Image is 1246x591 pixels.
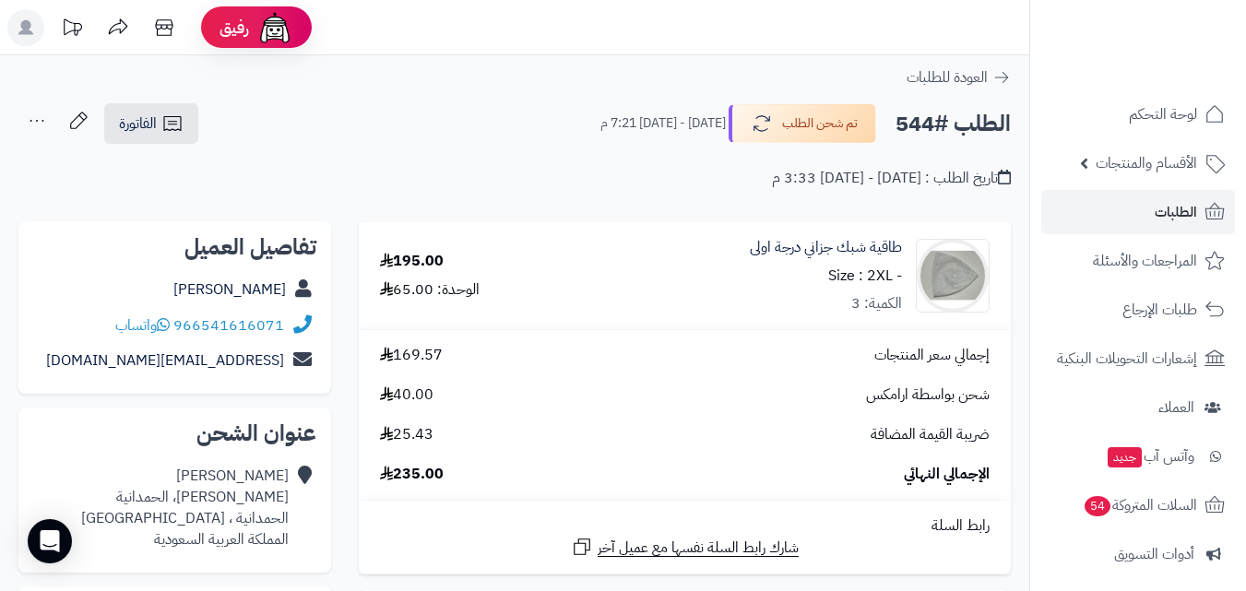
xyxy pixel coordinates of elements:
span: الإجمالي النهائي [904,464,990,485]
button: تم شحن الطلب [729,104,876,143]
div: الوحدة: 65.00 [380,279,480,301]
span: إجمالي سعر المنتجات [874,345,990,366]
span: شحن بواسطة ارامكس [866,384,990,406]
a: العودة للطلبات [907,66,1011,89]
div: Open Intercom Messenger [28,519,72,563]
h2: عنوان الشحن [33,422,316,444]
a: أدوات التسويق [1041,532,1235,576]
div: رابط السلة [366,515,1003,537]
div: 195.00 [380,251,444,272]
a: تحديثات المنصة [49,9,95,51]
h2: تفاصيل العميل [33,236,316,258]
a: [EMAIL_ADDRESS][DOMAIN_NAME] [46,349,284,372]
span: السلات المتروكة [1083,492,1197,518]
span: رفيق [220,17,249,39]
small: [DATE] - [DATE] 7:21 م [600,114,726,133]
div: تاريخ الطلب : [DATE] - [DATE] 3:33 م [772,168,1011,189]
a: إشعارات التحويلات البنكية [1041,337,1235,381]
div: الكمية: 3 [851,293,902,314]
span: 169.57 [380,345,443,366]
a: شارك رابط السلة نفسها مع عميل آخر [571,536,799,559]
small: - Size : 2XL [828,265,902,287]
a: الطلبات [1041,190,1235,234]
a: وآتس آبجديد [1041,434,1235,479]
h2: الطلب #544 [896,105,1011,143]
span: ضريبة القيمة المضافة [871,424,990,445]
span: وآتس آب [1106,443,1194,469]
a: لوحة التحكم [1041,92,1235,136]
span: 235.00 [380,464,444,485]
span: الطلبات [1155,199,1197,225]
a: السلات المتروكة54 [1041,483,1235,527]
span: 25.43 [380,424,433,445]
span: شارك رابط السلة نفسها مع عميل آخر [598,538,799,559]
span: طلبات الإرجاع [1122,297,1197,323]
span: 54 [1085,496,1110,516]
span: العودة للطلبات [907,66,988,89]
a: [PERSON_NAME] [173,278,286,301]
img: ai-face.png [256,9,293,46]
span: جديد [1108,447,1142,467]
span: الأقسام والمنتجات [1096,150,1197,176]
a: طاقية شبك جزاني درجة اولى [750,237,902,258]
a: واتساب [115,314,170,337]
a: الفاتورة [104,103,198,144]
span: لوحة التحكم [1129,101,1197,127]
span: 40.00 [380,384,433,406]
a: 966541616071 [173,314,284,337]
a: المراجعات والأسئلة [1041,239,1235,283]
span: الفاتورة [119,112,157,135]
a: العملاء [1041,385,1235,430]
span: إشعارات التحويلات البنكية [1057,346,1197,372]
span: أدوات التسويق [1114,541,1194,567]
div: [PERSON_NAME] [PERSON_NAME]، الحمدانية الحمدانية ، [GEOGRAPHIC_DATA] المملكة العربية السعودية [81,466,289,550]
span: المراجعات والأسئلة [1093,248,1197,274]
a: طلبات الإرجاع [1041,288,1235,332]
span: العملاء [1158,395,1194,420]
img: IMG_8751-90x90.jpeg [917,239,989,313]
